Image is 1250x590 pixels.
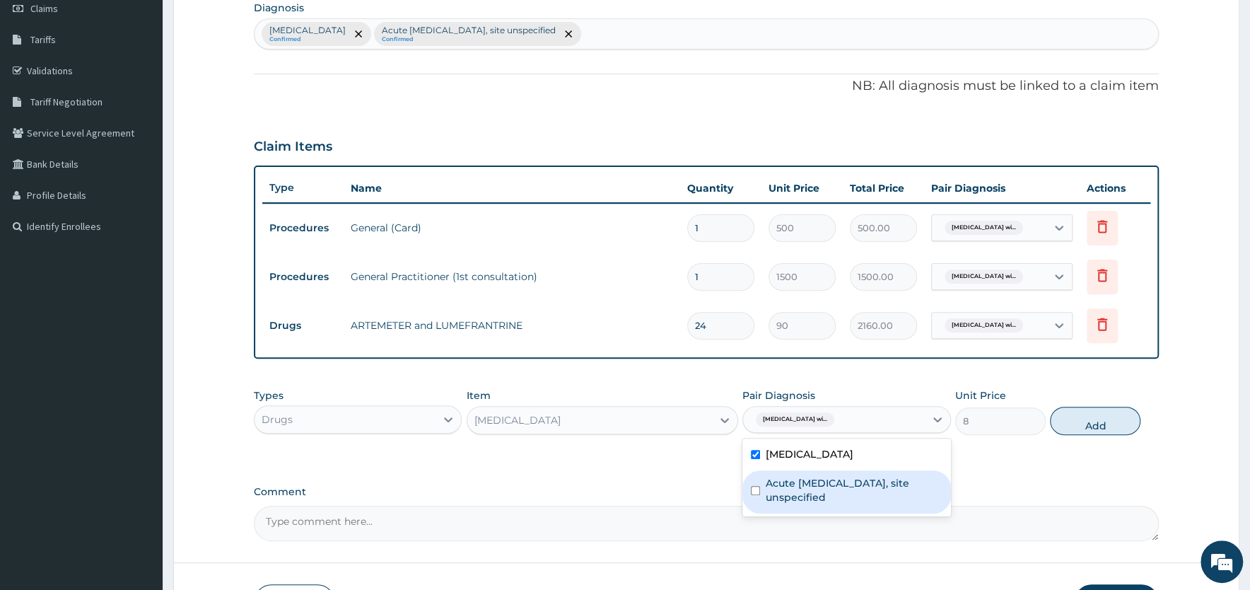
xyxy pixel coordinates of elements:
h3: Claim Items [254,139,332,155]
span: Claims [30,2,58,15]
th: Name [344,174,680,202]
small: Confirmed [382,36,556,43]
p: Acute [MEDICAL_DATA], site unspecified [382,25,556,36]
th: Type [262,175,344,201]
td: Procedures [262,215,344,241]
th: Actions [1080,174,1150,202]
textarea: Type your message and hit 'Enter' [7,386,269,436]
span: remove selection option [352,28,365,40]
div: Drugs [262,412,293,427]
th: Pair Diagnosis [924,174,1080,202]
div: Chat with us now [74,79,238,98]
label: Comment [254,486,1159,498]
label: Unit Price [955,388,1006,403]
p: [MEDICAL_DATA] [269,25,346,36]
div: Minimize live chat window [232,7,266,41]
p: NB: All diagnosis must be linked to a claim item [254,77,1159,96]
td: General (Card) [344,214,680,242]
td: ARTEMETER and LUMEFRANTRINE [344,311,680,340]
div: [MEDICAL_DATA] [474,413,561,427]
span: [MEDICAL_DATA] wi... [945,318,1023,332]
span: Tariff Negotiation [30,96,103,108]
span: remove selection option [562,28,575,40]
label: Pair Diagnosis [742,388,815,403]
td: Procedures [262,264,344,290]
label: Types [254,390,284,402]
span: [MEDICAL_DATA] wi... [945,221,1023,235]
label: Item [467,388,491,403]
label: Acute [MEDICAL_DATA], site unspecified [766,476,942,504]
td: Drugs [262,313,344,339]
th: Quantity [680,174,761,202]
th: Total Price [843,174,924,202]
label: [MEDICAL_DATA] [766,447,853,461]
label: Diagnosis [254,1,304,15]
span: Tariffs [30,33,56,46]
span: [MEDICAL_DATA] wi... [756,412,834,427]
th: Unit Price [761,174,843,202]
img: d_794563401_company_1708531726252_794563401 [26,71,57,106]
span: We're online! [82,178,195,321]
span: [MEDICAL_DATA] wi... [945,270,1023,284]
small: Confirmed [269,36,346,43]
button: Add [1050,407,1140,435]
td: General Practitioner (1st consultation) [344,262,680,291]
